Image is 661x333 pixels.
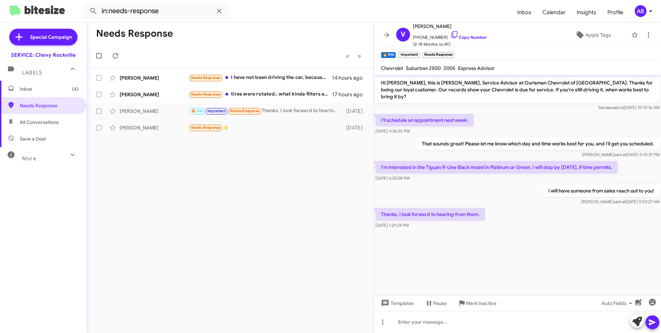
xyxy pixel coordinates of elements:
[30,34,72,40] span: Special Campaign
[558,29,628,41] button: Apply Tags
[629,5,653,17] button: AB
[452,297,502,309] button: Mark Inactive
[537,2,571,22] a: Calendar
[22,155,36,162] span: More
[433,297,447,309] span: Pause
[84,3,229,19] input: Search
[374,297,419,309] button: Templates
[401,29,406,40] span: V
[72,85,78,92] span: (4)
[189,107,343,115] div: Thanks, I look forward to hearing from them.
[602,297,635,309] span: Auto Fields
[20,102,78,109] span: Needs Response
[596,297,640,309] button: Auto Fields
[230,109,259,113] span: Needs Response
[357,52,361,60] span: »
[413,41,487,48] span: 12-18 Months no RO
[571,2,602,22] a: Insights
[375,223,409,228] span: [DATE] 1:29:24 PM
[346,52,350,60] span: «
[381,65,403,71] span: Chevrolet
[189,90,332,98] div: tires were rotated.. what kinda filters are needed?
[9,29,77,45] a: Special Campaign
[332,91,368,98] div: 17 hours ago
[602,2,629,22] a: Profile
[381,52,396,58] small: 🔥 Hot
[120,108,189,115] div: [PERSON_NAME]
[189,124,343,132] div: 👍
[614,152,626,157] span: said at
[20,119,59,126] span: All Conversations
[342,49,365,63] nav: Page navigation example
[343,108,368,115] div: [DATE]
[20,135,46,142] span: Save a Deal
[458,65,495,71] span: Express Advisor
[380,297,414,309] span: Templates
[11,52,76,58] div: SERVICE: Chevy Rockville
[353,49,365,63] button: Next
[413,30,487,41] span: [PHONE_NUMBER]
[375,208,485,220] p: Thanks, I look forward to hearing from them.
[375,128,410,134] span: [DATE] 4:36:55 PM
[189,74,332,82] div: I have not been driving the car, because I have been working. I only have 2,800. Miles.
[375,175,410,181] span: [DATE] 6:23:08 PM
[582,152,660,157] span: [PERSON_NAME] [DATE] 5:10:37 PM
[450,35,487,40] a: Copy Number
[332,74,368,81] div: 14 hours ago
[191,75,221,80] span: Needs Response
[191,92,221,97] span: Needs Response
[543,184,660,197] p: I will have someone from sales reach out to you!
[406,65,441,71] span: Suburban 2500
[416,137,660,150] p: That sounds great! Please let me know which day and time works best for you, and I’ll get you sch...
[613,199,625,204] span: said at
[375,76,660,103] p: Hi [PERSON_NAME], this is [PERSON_NAME], Service Advisor at Ourisman Chevrolet of [GEOGRAPHIC_DAT...
[191,109,203,113] span: 🔥 Hot
[375,114,474,126] p: I'll schedule an appointment next week.
[120,91,189,98] div: [PERSON_NAME]
[342,49,354,63] button: Previous
[466,297,496,309] span: Mark Inactive
[22,70,42,76] span: Labels
[399,52,419,58] small: Important
[586,29,611,41] span: Apply Tags
[444,65,455,71] span: 2005
[120,124,189,131] div: [PERSON_NAME]
[581,199,660,204] span: [PERSON_NAME] [DATE] 9:02:27 AM
[598,105,660,110] span: Sender [DATE] 10:19:16 AM
[612,105,624,110] span: said at
[635,5,646,17] div: AB
[191,125,221,130] span: Needs Response
[120,74,189,81] div: [PERSON_NAME]
[96,28,173,39] h1: Needs Response
[419,297,452,309] button: Pause
[20,85,78,92] span: Inbox
[375,161,618,173] p: I'm interested in the Tiguan R-Line Black model in Platinum or Green. I will stop by [DATE], if t...
[343,124,368,131] div: [DATE]
[512,2,537,22] a: Inbox
[422,52,454,58] small: Needs Response
[207,109,225,113] span: Important
[413,22,487,30] span: [PERSON_NAME]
